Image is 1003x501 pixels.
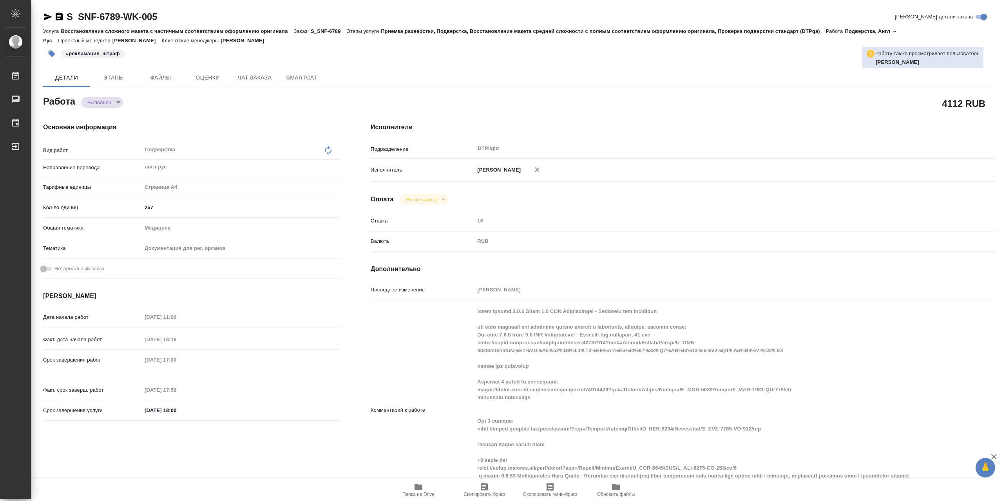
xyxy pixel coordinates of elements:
div: RUB [474,235,942,248]
input: Пустое поле [142,334,210,345]
p: Работу также просматривает пользователь [875,50,979,58]
p: Полушина Алена [876,58,979,66]
div: Документация для рег. органов [142,242,339,255]
h2: Работа [43,94,75,108]
span: Папка на Drive [402,492,435,497]
p: Этапы услуги [347,28,381,34]
div: Выполнен [400,194,448,205]
p: Дата начала работ [43,313,142,321]
p: Тематика [43,244,142,252]
p: Услуга [43,28,61,34]
p: [PERSON_NAME] [112,38,162,43]
button: Обновить файлы [583,479,649,501]
span: [PERSON_NAME] детали заказа [895,13,973,21]
span: Обновить файлы [597,492,635,497]
h2: 4112 RUB [942,97,985,110]
button: Папка на Drive [386,479,451,501]
p: Факт. срок заверш. работ [43,386,142,394]
p: Кол-во единиц [43,204,142,212]
p: Проектный менеджер [58,38,112,43]
p: Общая тематика [43,224,142,232]
input: Пустое поле [474,215,942,226]
span: Детали [48,73,85,83]
span: Этапы [95,73,132,83]
div: Страница А4 [142,181,339,194]
p: Направление перевода [43,164,142,172]
p: Подразделение [371,145,474,153]
h4: Дополнительно [371,264,994,274]
p: Срок завершения работ [43,356,142,364]
h4: Основная информация [43,123,339,132]
b: [PERSON_NAME] [876,59,919,65]
p: Срок завершения услуги [43,407,142,414]
button: Удалить исполнителя [529,161,546,178]
div: Медицина [142,221,339,235]
span: рекламация_штраф [60,50,125,56]
p: Клиентские менеджеры [162,38,221,43]
span: Чат заказа [236,73,273,83]
p: S_SNF-6789 [311,28,347,34]
button: Добавить тэг [43,45,60,62]
p: Восстановление сложного макета с частичным соответствием оформлению оригинала [61,28,293,34]
div: Выполнен [81,97,123,108]
span: Скопировать мини-бриф [523,492,577,497]
button: Выполнен [85,99,114,106]
p: Работа [826,28,845,34]
input: Пустое поле [142,354,210,365]
span: SmartCat [283,73,320,83]
input: ✎ Введи что-нибудь [142,405,210,416]
button: 🙏 [976,458,995,477]
span: Нотариальный заказ [54,265,104,273]
p: [PERSON_NAME] [221,38,270,43]
button: Скопировать ссылку [54,12,64,22]
button: Скопировать ссылку для ЯМессенджера [43,12,53,22]
button: Скопировать мини-бриф [517,479,583,501]
p: Последнее изменение [371,286,474,294]
p: Валюта [371,237,474,245]
input: Пустое поле [474,284,942,295]
p: Заказ: [294,28,311,34]
p: Тарифные единицы [43,183,142,191]
p: Ставка [371,217,474,225]
p: Факт. дата начала работ [43,336,142,344]
button: Скопировать бриф [451,479,517,501]
h4: Оплата [371,195,394,204]
p: Вид работ [43,147,142,154]
input: Пустое поле [142,384,210,396]
p: Приемка разверстки, Подверстка, Восстановление макета средней сложности с полным соответствием оф... [381,28,826,34]
button: Не оплачена [404,196,439,203]
a: S_SNF-6789-WK-005 [67,11,157,22]
input: ✎ Введи что-нибудь [142,202,339,213]
h4: [PERSON_NAME] [43,291,339,301]
span: Оценки [189,73,226,83]
span: Скопировать бриф [463,492,505,497]
span: 🙏 [979,459,992,476]
p: [PERSON_NAME] [474,166,521,174]
p: #рекламация_штраф [66,50,120,58]
span: Файлы [142,73,179,83]
p: Исполнитель [371,166,474,174]
input: Пустое поле [142,311,210,323]
p: Комментарий к работе [371,406,474,414]
h4: Исполнители [371,123,994,132]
